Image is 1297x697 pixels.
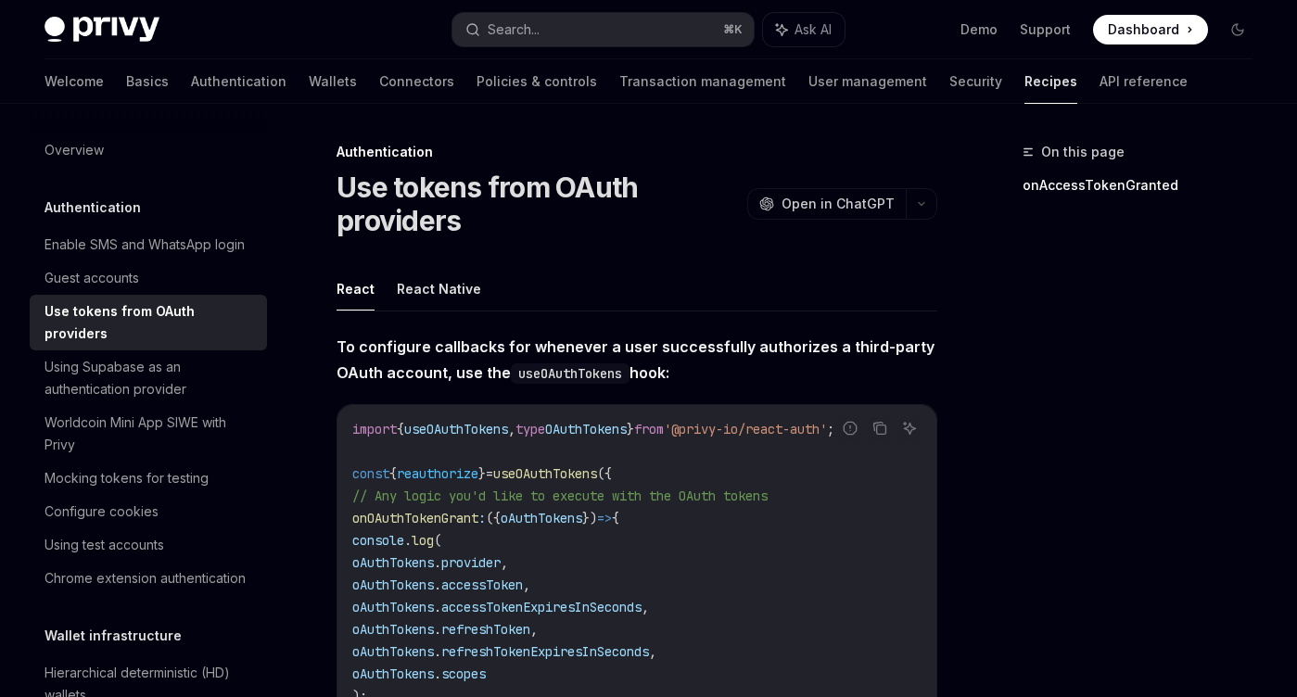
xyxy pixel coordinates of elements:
[838,416,862,440] button: Report incorrect code
[352,532,404,549] span: console
[612,510,619,526] span: {
[434,554,441,571] span: .
[1108,20,1179,39] span: Dashboard
[45,267,139,289] div: Guest accounts
[337,337,935,382] strong: To configure callbacks for whenever a user successfully authorizes a third-party OAuth account, u...
[126,59,169,104] a: Basics
[434,599,441,615] span: .
[379,59,454,104] a: Connectors
[441,577,523,593] span: accessToken
[530,621,538,638] span: ,
[434,665,441,682] span: .
[45,234,245,256] div: Enable SMS and WhatsApp login
[337,171,740,237] h1: Use tokens from OAuth providers
[434,532,441,549] span: (
[434,621,441,638] span: .
[960,20,998,39] a: Demo
[795,20,832,39] span: Ask AI
[45,196,141,219] h5: Authentication
[763,13,845,46] button: Ask AI
[45,59,104,104] a: Welcome
[478,465,486,482] span: }
[45,625,182,647] h5: Wallet infrastructure
[642,599,649,615] span: ,
[501,554,508,571] span: ,
[897,416,922,440] button: Ask AI
[45,467,209,489] div: Mocking tokens for testing
[664,421,827,437] span: '@privy-io/react-auth'
[45,501,159,523] div: Configure cookies
[352,554,434,571] span: oAuthTokens
[30,133,267,167] a: Overview
[486,510,501,526] span: ({
[45,300,256,345] div: Use tokens from OAuth providers
[352,421,397,437] span: import
[501,510,582,526] span: oAuthTokens
[30,295,267,350] a: Use tokens from OAuth providers
[441,665,486,682] span: scopes
[949,59,1002,104] a: Security
[45,567,246,589] div: Chrome extension authentication
[782,195,895,213] span: Open in ChatGPT
[808,59,927,104] a: User management
[508,421,515,437] span: ,
[352,577,434,593] span: oAuthTokens
[45,139,104,161] div: Overview
[337,267,375,310] button: React
[30,261,267,295] a: Guest accounts
[441,554,501,571] span: provider
[30,495,267,528] a: Configure cookies
[45,534,164,556] div: Using test accounts
[352,665,434,682] span: oAuthTokens
[434,577,441,593] span: .
[30,462,267,495] a: Mocking tokens for testing
[441,621,530,638] span: refreshToken
[30,228,267,261] a: Enable SMS and WhatsApp login
[1024,59,1077,104] a: Recipes
[486,465,493,482] span: =
[404,421,508,437] span: useOAuthTokens
[45,412,256,456] div: Worldcoin Mini App SIWE with Privy
[45,356,256,400] div: Using Supabase as an authentication provider
[723,22,743,37] span: ⌘ K
[827,421,834,437] span: ;
[545,421,627,437] span: OAuthTokens
[868,416,892,440] button: Copy the contents from the code block
[515,421,545,437] span: type
[389,465,397,482] span: {
[478,510,486,526] span: :
[452,13,755,46] button: Search...⌘K
[488,19,540,41] div: Search...
[412,532,434,549] span: log
[434,643,441,660] span: .
[597,465,612,482] span: ({
[1023,171,1267,200] a: onAccessTokenGranted
[649,643,656,660] span: ,
[627,421,634,437] span: }
[352,488,768,504] span: // Any logic you'd like to execute with the OAuth tokens
[352,643,434,660] span: oAuthTokens
[30,562,267,595] a: Chrome extension authentication
[1041,141,1125,163] span: On this page
[747,188,906,220] button: Open in ChatGPT
[397,421,404,437] span: {
[397,465,478,482] span: reauthorize
[352,510,478,526] span: onOAuthTokenGrant
[191,59,286,104] a: Authentication
[1093,15,1208,44] a: Dashboard
[352,599,434,615] span: oAuthTokens
[523,577,530,593] span: ,
[1223,15,1252,44] button: Toggle dark mode
[441,643,649,660] span: refreshTokenExpiresInSeconds
[597,510,612,526] span: =>
[441,599,642,615] span: accessTokenExpiresInSeconds
[30,406,267,462] a: Worldcoin Mini App SIWE with Privy
[404,532,412,549] span: .
[619,59,786,104] a: Transaction management
[1020,20,1071,39] a: Support
[582,510,597,526] span: })
[511,363,629,384] code: useOAuthTokens
[493,465,597,482] span: useOAuthTokens
[1100,59,1188,104] a: API reference
[30,350,267,406] a: Using Supabase as an authentication provider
